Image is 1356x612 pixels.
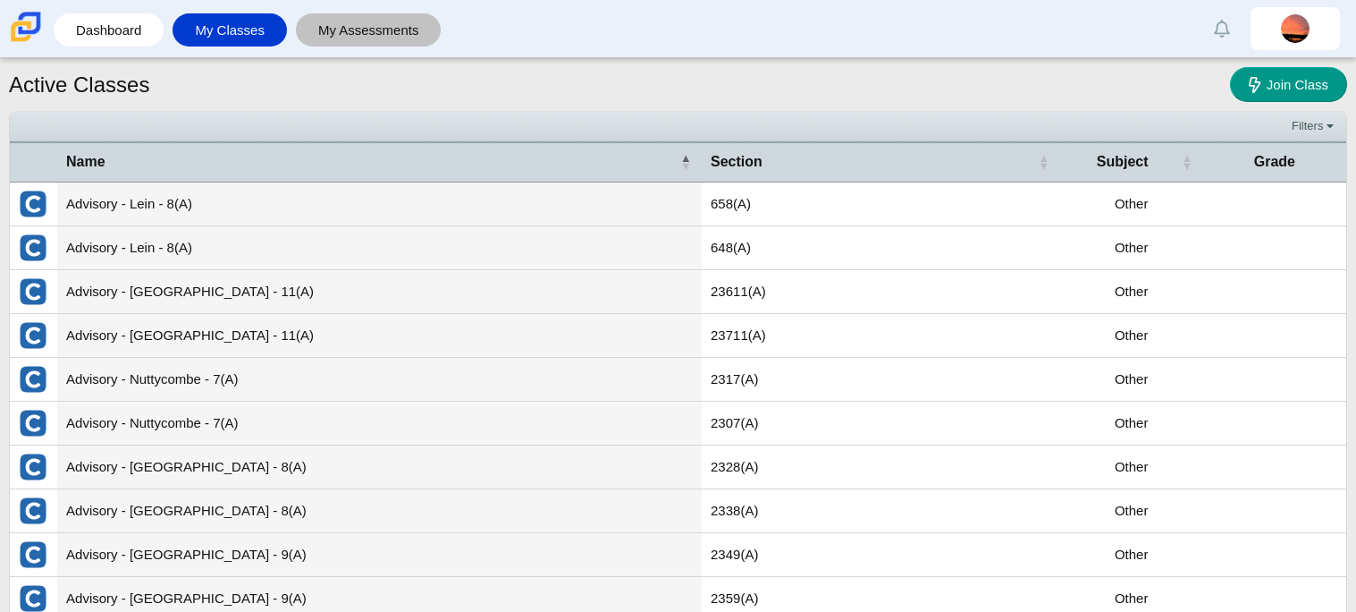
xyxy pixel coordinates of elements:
img: External class connected through Clever [19,365,47,394]
a: Dashboard [63,13,155,47]
img: External class connected through Clever [19,277,47,306]
a: Alerts [1202,9,1242,48]
img: External class connected through Clever [19,234,47,262]
img: External class connected through Clever [19,497,47,525]
a: Carmen School of Science & Technology [7,33,45,48]
img: External class connected through Clever [19,453,47,481]
img: jazlynn.cerda.iLNIkg [1281,14,1310,43]
td: Advisory - Lein - 8(A) [57,183,702,226]
td: Advisory - [GEOGRAPHIC_DATA] - 8(A) [57,446,702,489]
td: 648(A) [702,226,1060,270]
td: Other [1060,270,1203,314]
h1: Active Classes [9,70,149,100]
img: External class connected through Clever [19,409,47,438]
span: Section [711,154,762,169]
td: Advisory - Lein - 8(A) [57,226,702,270]
img: External class connected through Clever [19,321,47,350]
td: 23711(A) [702,314,1060,358]
span: Grade [1254,154,1295,169]
td: 23611(A) [702,270,1060,314]
td: Advisory - [GEOGRAPHIC_DATA] - 11(A) [57,270,702,314]
td: Advisory - [GEOGRAPHIC_DATA] - 11(A) [57,314,702,358]
td: Advisory - [GEOGRAPHIC_DATA] - 9(A) [57,533,702,577]
td: 2338(A) [702,489,1060,533]
a: Join Class [1230,67,1347,102]
td: Other [1060,533,1203,577]
td: Other [1060,489,1203,533]
a: My Classes [181,13,278,47]
img: External class connected through Clever [19,540,47,569]
span: Join Class [1267,77,1328,92]
span: Name [66,154,105,169]
td: 2328(A) [702,446,1060,489]
td: Other [1060,314,1203,358]
span: Section : Activate to sort [1039,143,1049,181]
img: External class connected through Clever [19,190,47,218]
td: Advisory - Nuttycombe - 7(A) [57,402,702,446]
td: Other [1060,358,1203,402]
td: Other [1060,183,1203,226]
td: 2349(A) [702,533,1060,577]
td: 2307(A) [702,402,1060,446]
td: Advisory - Nuttycombe - 7(A) [57,358,702,402]
a: jazlynn.cerda.iLNIkg [1251,7,1340,50]
td: Other [1060,226,1203,270]
span: Subject [1097,154,1149,169]
td: Advisory - [GEOGRAPHIC_DATA] - 8(A) [57,489,702,533]
td: Other [1060,402,1203,446]
img: Carmen School of Science & Technology [7,8,45,46]
a: My Assessments [305,13,433,47]
a: Filters [1287,117,1342,135]
td: Other [1060,446,1203,489]
span: Name : Activate to invert sorting [680,143,691,181]
td: 658(A) [702,183,1060,226]
span: Subject : Activate to sort [1182,143,1192,181]
td: 2317(A) [702,358,1060,402]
